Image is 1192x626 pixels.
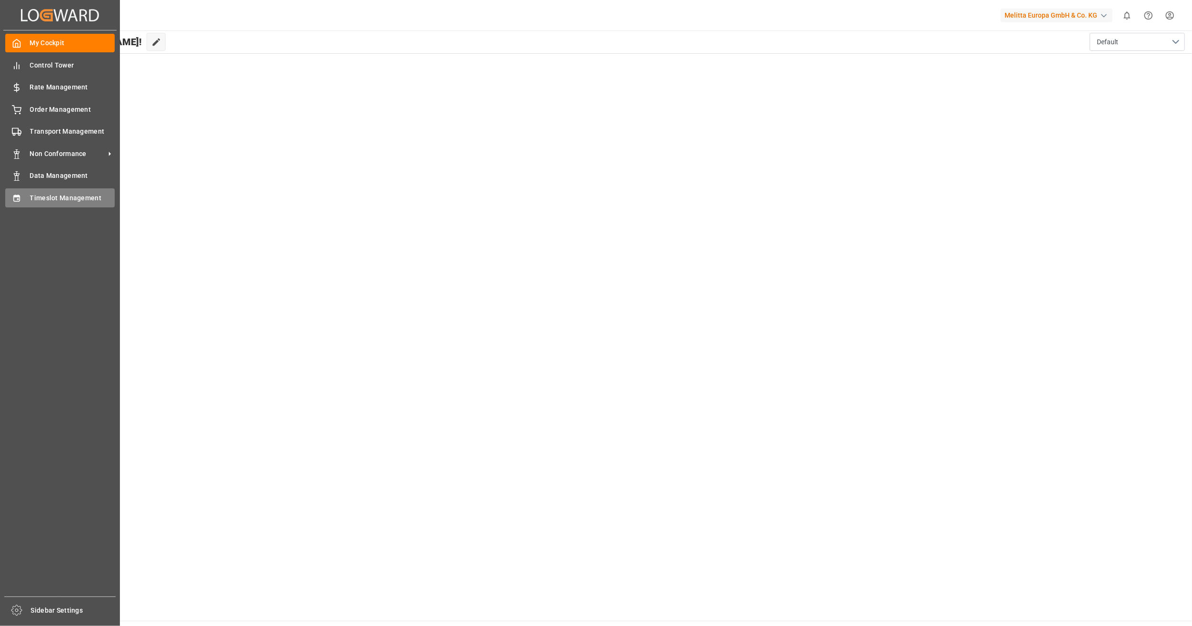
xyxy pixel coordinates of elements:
[30,82,115,92] span: Rate Management
[5,188,115,207] a: Timeslot Management
[31,606,116,616] span: Sidebar Settings
[1001,9,1113,22] div: Melitta Europa GmbH & Co. KG
[5,78,115,97] a: Rate Management
[30,38,115,48] span: My Cockpit
[30,171,115,181] span: Data Management
[30,60,115,70] span: Control Tower
[5,166,115,185] a: Data Management
[1097,37,1118,47] span: Default
[1001,6,1116,24] button: Melitta Europa GmbH & Co. KG
[30,127,115,137] span: Transport Management
[30,149,105,159] span: Non Conformance
[1138,5,1159,26] button: Help Center
[30,193,115,203] span: Timeslot Management
[5,34,115,52] a: My Cockpit
[30,105,115,115] span: Order Management
[1116,5,1138,26] button: show 0 new notifications
[5,122,115,141] a: Transport Management
[1090,33,1185,51] button: open menu
[5,100,115,118] a: Order Management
